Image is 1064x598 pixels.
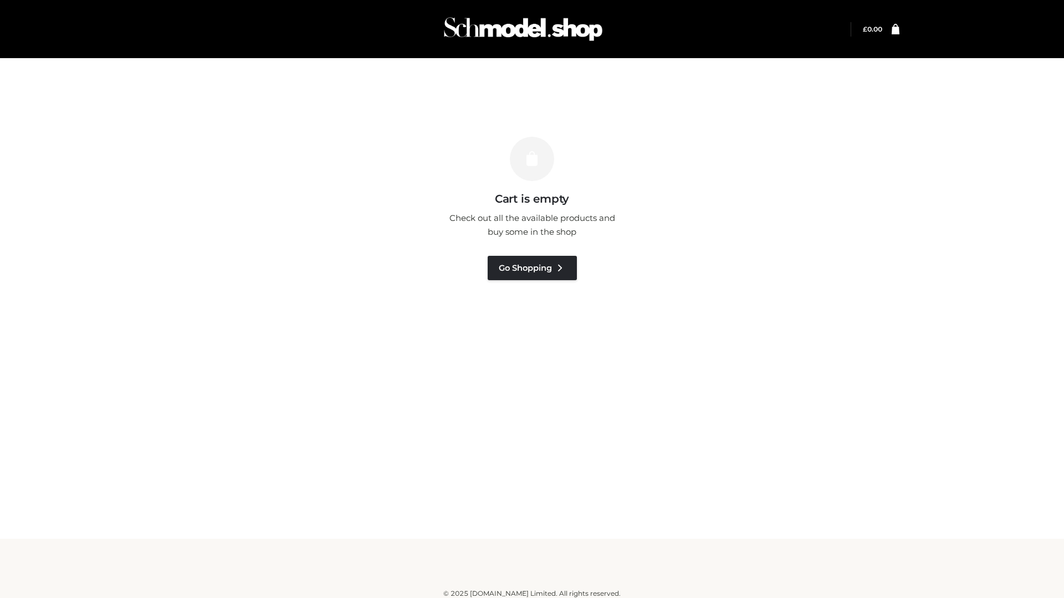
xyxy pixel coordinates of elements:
[488,256,577,280] a: Go Shopping
[443,211,621,239] p: Check out all the available products and buy some in the shop
[863,25,867,33] span: £
[190,192,874,205] h3: Cart is empty
[440,7,606,51] img: Schmodel Admin 964
[863,25,882,33] bdi: 0.00
[863,25,882,33] a: £0.00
